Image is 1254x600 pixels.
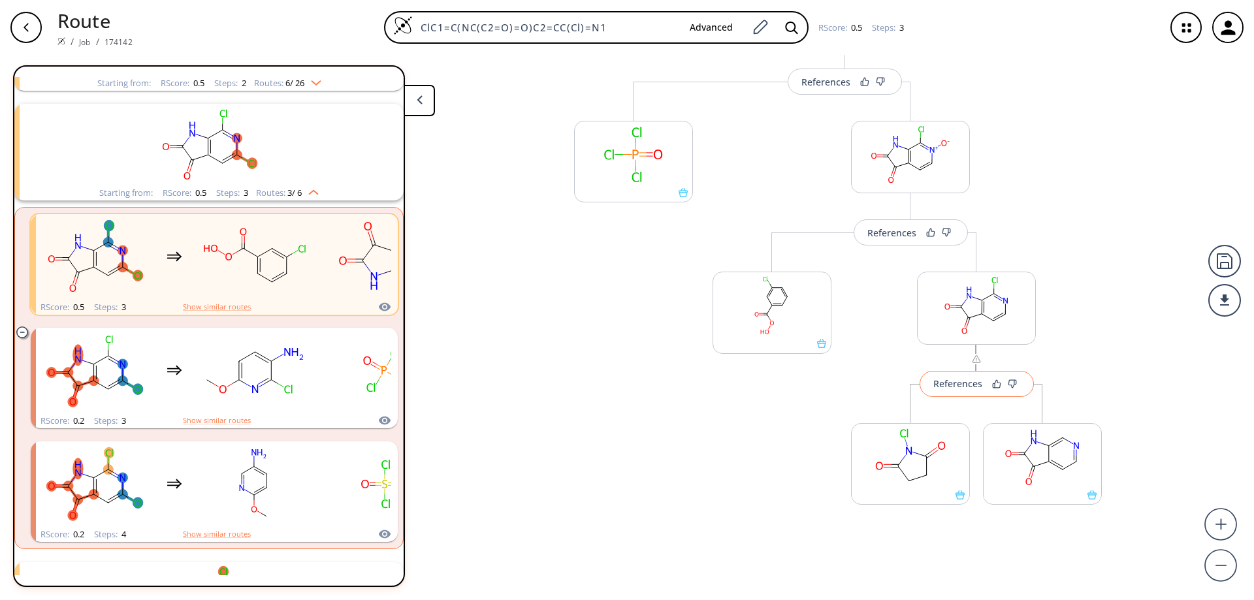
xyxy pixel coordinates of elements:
[104,37,133,48] a: 174142
[99,189,153,197] div: Starting from:
[36,216,153,298] svg: O=C1Nc2c(cc(Cl)nc2Cl)C1=O
[71,415,84,426] span: 0.2
[120,301,126,313] span: 3
[193,187,206,198] span: 0.5
[36,443,153,525] svg: O=C1Nc2c(cc(Cl)nc2Cl)C1=O
[413,21,679,34] input: Enter SMILES
[57,37,65,45] img: Spaya logo
[933,379,982,388] div: References
[849,22,862,33] span: 0.5
[191,77,204,89] span: 0.5
[94,303,126,311] div: Steps :
[97,79,151,87] div: Starting from:
[71,528,84,540] span: 0.2
[575,121,692,188] svg: O=P(Cl)(Cl)Cl
[854,219,968,245] button: References
[818,24,862,32] div: RScore :
[79,37,90,48] a: Job
[867,229,916,237] div: References
[920,371,1034,397] button: References
[287,189,302,197] span: 3 / 6
[872,24,904,32] div: Steps :
[679,16,743,40] button: Advanced
[40,417,84,425] div: RScore :
[302,185,319,195] img: Up
[897,22,904,33] span: 3
[971,354,982,364] img: warning
[918,272,1035,339] svg: O=C1Nc2c(ccnc2Cl)C1=O
[94,530,126,539] div: Steps :
[285,79,304,87] span: 6 / 26
[183,415,251,426] button: Show similar routes
[852,424,969,490] svg: O=C1CCC(=O)N1Cl
[852,121,969,188] svg: O=C1Nc2c(cc[n+]([O-])c2Cl)C1=O
[984,424,1101,490] svg: O=C1Nc2cnccc2C1=O
[195,330,313,411] svg: COc1ccc(N)c(Cl)n1
[254,79,321,87] div: Routes:
[326,330,443,411] svg: O=P(Cl)(Cl)Cl
[40,530,84,539] div: RScore :
[94,417,126,425] div: Steps :
[57,7,133,35] p: Route
[183,301,251,313] button: Show similar routes
[161,79,204,87] div: RScore :
[183,528,251,540] button: Show similar routes
[326,443,443,525] svg: O=S(=O)(Cl)Cl
[256,189,319,197] div: Routes:
[40,303,84,311] div: RScore :
[120,415,126,426] span: 3
[240,77,246,89] span: 2
[713,272,831,339] svg: O=C(OO)c1cccc(Cl)c1
[326,216,443,298] svg: O=C1Nc2cnccc2C1=O
[242,187,248,198] span: 3
[393,16,413,35] img: Logo Spaya
[96,35,99,48] li: /
[39,104,379,185] svg: O=C1Nc2c(cc(Cl)nc2Cl)C1=O
[36,330,153,411] svg: O=C1Nc2c(cc(Cl)nc2Cl)C1=O
[214,79,246,87] div: Steps :
[163,189,206,197] div: RScore :
[195,216,313,298] svg: O=C(OO)c1cccc(Cl)c1
[71,35,74,48] li: /
[801,78,850,86] div: References
[788,69,902,95] button: References
[216,189,248,197] div: Steps :
[195,443,313,525] svg: COc1ccc(N)cn1
[304,75,321,86] img: Down
[71,301,84,313] span: 0.5
[120,528,126,540] span: 4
